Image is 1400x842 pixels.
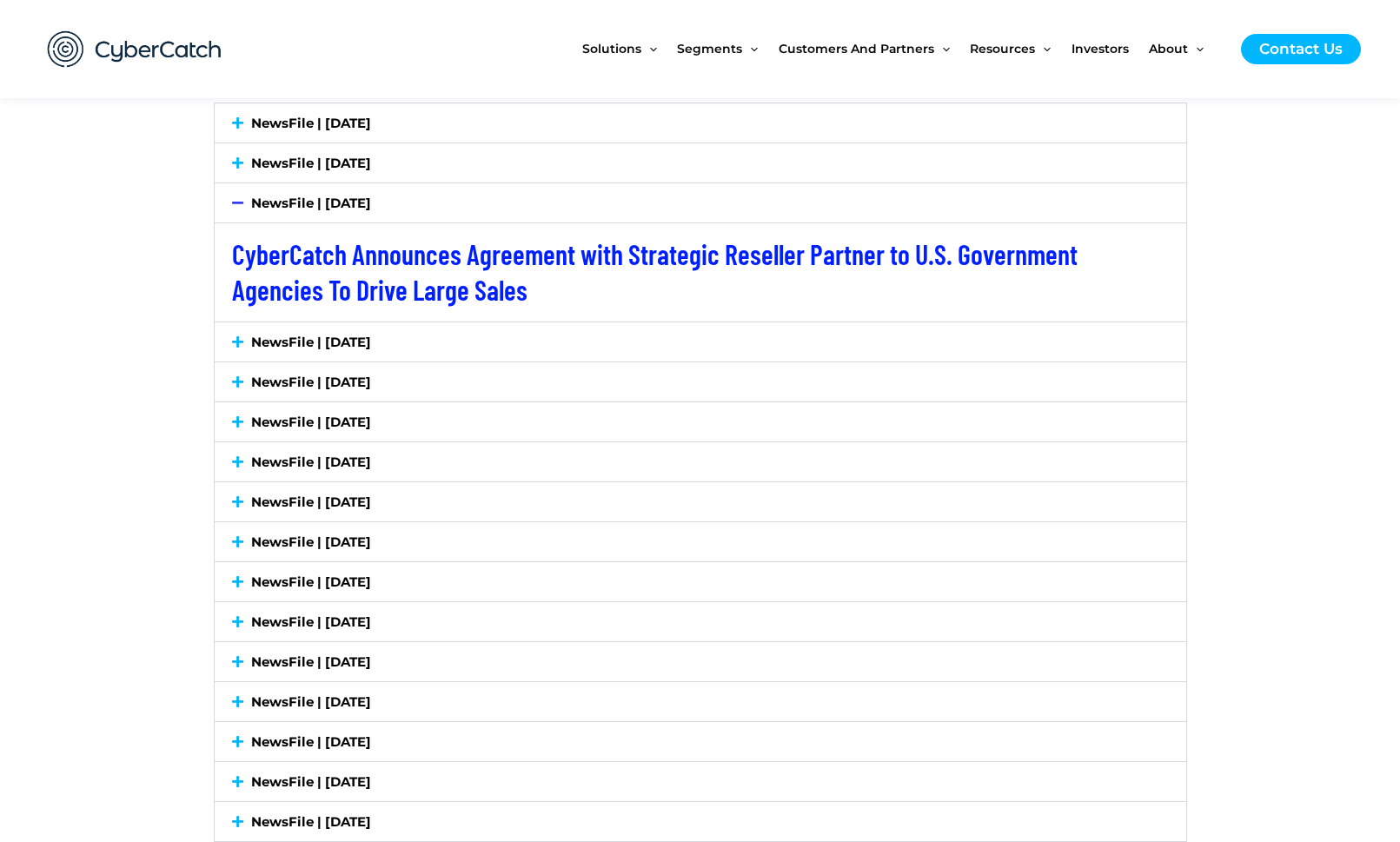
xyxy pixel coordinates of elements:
span: Menu Toggle [1035,12,1051,85]
div: NewsFile | [DATE] [215,183,1186,222]
span: Menu Toggle [934,12,950,85]
a: Contact Us [1241,34,1361,64]
div: NewsFile | [DATE] [215,222,1186,322]
span: Customers and Partners [779,12,934,85]
span: Segments [677,12,742,85]
a: NewsFile | [DATE] [251,773,371,790]
div: NewsFile | [DATE] [215,642,1186,681]
a: NewsFile | [DATE] [251,693,371,710]
div: NewsFile | [DATE] [215,482,1186,521]
div: NewsFile | [DATE] [215,103,1186,143]
a: NewsFile | [DATE] [251,534,371,550]
a: NewsFile | [DATE] [251,115,371,131]
span: Investors [1072,12,1129,85]
span: Menu Toggle [641,12,657,85]
a: Investors [1072,12,1149,85]
a: NewsFile | [DATE] [251,733,371,750]
div: NewsFile | [DATE] [215,402,1186,441]
div: NewsFile | [DATE] [215,362,1186,401]
div: NewsFile | [DATE] [215,322,1186,361]
a: NewsFile | [DATE] [251,653,371,670]
div: NewsFile | [DATE] [215,522,1186,561]
a: NewsFile | [DATE] [251,374,371,390]
div: NewsFile | [DATE] [215,682,1186,721]
div: NewsFile | [DATE] [215,762,1186,801]
a: NewsFile | [DATE] [251,613,371,630]
a: NewsFile | [DATE] [251,573,371,590]
div: NewsFile | [DATE] [215,722,1186,761]
span: Menu Toggle [742,12,758,85]
img: CyberCatch [30,13,239,85]
a: NewsFile | [DATE] [251,454,371,470]
div: NewsFile | [DATE] [215,442,1186,481]
nav: Site Navigation: New Main Menu [582,12,1224,85]
a: NewsFile | [DATE] [251,414,371,430]
span: Solutions [582,12,641,85]
div: NewsFile | [DATE] [215,602,1186,641]
span: About [1149,12,1188,85]
span: Resources [970,12,1035,85]
a: NewsFile | [DATE] [251,334,371,350]
div: NewsFile | [DATE] [215,562,1186,601]
a: CyberCatch Announces Agreement with Strategic Reseller Partner to U.S. Government Agencies To Dri... [232,237,1078,307]
div: NewsFile | [DATE] [215,802,1186,841]
span: Menu Toggle [1188,12,1204,85]
div: NewsFile | [DATE] [215,143,1186,182]
a: NewsFile | [DATE] [251,494,371,510]
a: NewsFile | [DATE] [251,813,371,830]
a: NewsFile | [DATE] [251,195,371,211]
a: NewsFile | [DATE] [251,155,371,171]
